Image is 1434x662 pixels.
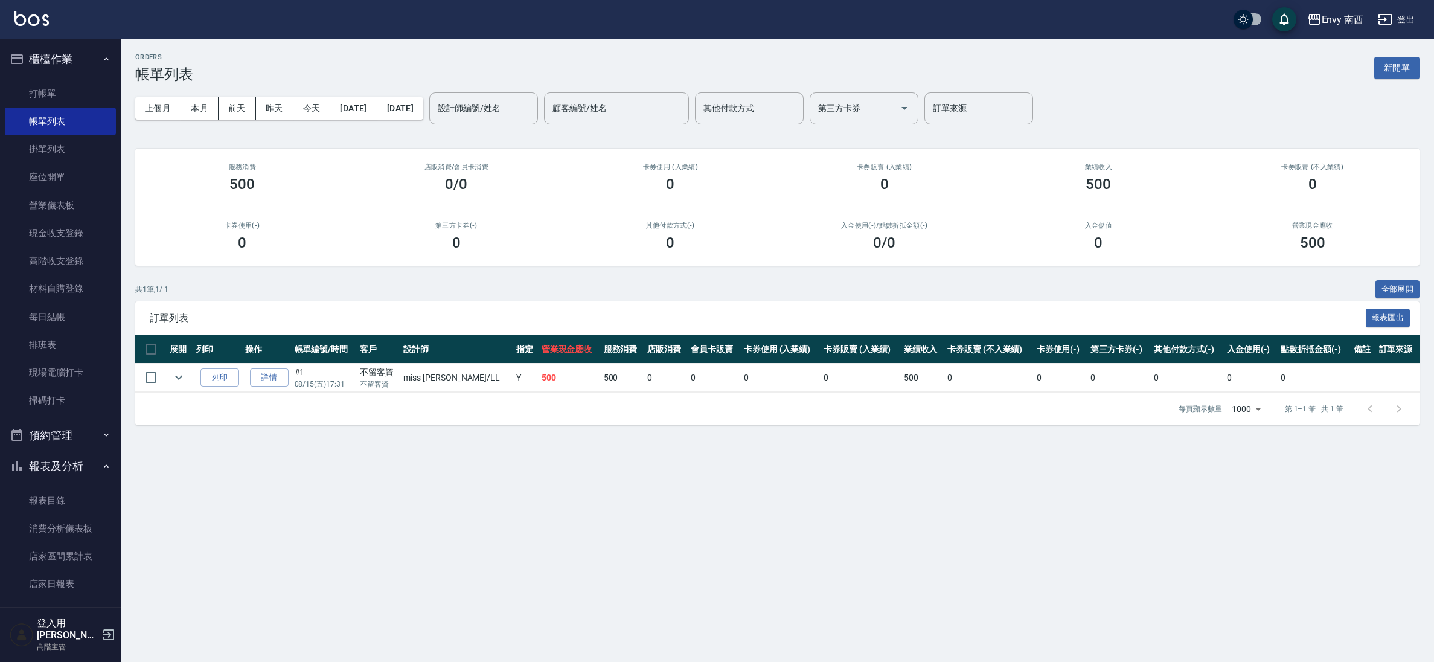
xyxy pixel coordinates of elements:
[688,335,741,364] th: 會員卡販賣
[250,368,289,387] a: 詳情
[150,163,335,171] h3: 服務消費
[880,176,889,193] h3: 0
[944,364,1034,392] td: 0
[295,379,354,390] p: 08/15 (五) 17:31
[360,379,397,390] p: 不留客資
[330,97,377,120] button: [DATE]
[445,176,467,193] h3: 0/0
[193,335,242,364] th: 列印
[10,623,34,647] img: Person
[792,222,978,230] h2: 入金使用(-) /點數折抵金額(-)
[741,335,821,364] th: 卡券使用 (入業績)
[5,80,116,108] a: 打帳單
[135,53,193,61] h2: ORDERS
[293,97,331,120] button: 今天
[1285,403,1343,414] p: 第 1–1 筆 共 1 筆
[644,364,688,392] td: 0
[292,364,357,392] td: #1
[513,335,539,364] th: 指定
[539,335,601,364] th: 營業現金應收
[167,335,193,364] th: 展開
[1300,234,1325,251] h3: 500
[873,234,895,251] h3: 0 /0
[5,303,116,331] a: 每日結帳
[1086,176,1111,193] h3: 500
[5,275,116,303] a: 材料自購登錄
[1322,12,1364,27] div: Envy 南西
[1220,222,1406,230] h2: 營業現金應收
[150,312,1366,324] span: 訂單列表
[601,364,644,392] td: 500
[256,97,293,120] button: 昨天
[539,364,601,392] td: 500
[5,359,116,387] a: 現場電腦打卡
[901,364,944,392] td: 500
[666,234,674,251] h3: 0
[1366,312,1410,323] a: 報表匯出
[5,451,116,482] button: 報表及分析
[242,335,291,364] th: 操作
[364,222,549,230] h2: 第三方卡券(-)
[400,335,513,364] th: 設計師
[292,335,357,364] th: 帳單編號/時間
[5,599,116,626] a: 店家排行榜
[5,191,116,219] a: 營業儀表板
[238,234,246,251] h3: 0
[5,135,116,163] a: 掛單列表
[792,163,978,171] h2: 卡券販賣 (入業績)
[1220,163,1406,171] h2: 卡券販賣 (不入業績)
[219,97,256,120] button: 前天
[135,66,193,83] h3: 帳單列表
[1006,163,1191,171] h2: 業績收入
[901,335,944,364] th: 業績收入
[1374,57,1420,79] button: 新開單
[5,387,116,414] a: 掃碼打卡
[5,247,116,275] a: 高階收支登錄
[1302,7,1369,32] button: Envy 南西
[229,176,255,193] h3: 500
[688,364,741,392] td: 0
[1094,234,1103,251] h3: 0
[1278,364,1350,392] td: 0
[1087,335,1151,364] th: 第三方卡券(-)
[135,97,181,120] button: 上個月
[357,335,400,364] th: 客戶
[5,420,116,451] button: 預約管理
[5,542,116,570] a: 店家區間累計表
[1179,403,1222,414] p: 每頁顯示數量
[578,163,763,171] h2: 卡券使用 (入業績)
[1272,7,1296,31] button: save
[452,234,461,251] h3: 0
[1034,364,1088,392] td: 0
[14,11,49,26] img: Logo
[377,97,423,120] button: [DATE]
[1151,364,1223,392] td: 0
[5,570,116,598] a: 店家日報表
[1087,364,1151,392] td: 0
[821,364,900,392] td: 0
[578,222,763,230] h2: 其他付款方式(-)
[895,98,914,118] button: Open
[1034,335,1088,364] th: 卡券使用(-)
[1224,335,1278,364] th: 入金使用(-)
[135,284,168,295] p: 共 1 筆, 1 / 1
[666,176,674,193] h3: 0
[1376,335,1420,364] th: 訂單來源
[601,335,644,364] th: 服務消費
[5,219,116,247] a: 現金收支登錄
[1351,335,1376,364] th: 備註
[5,487,116,515] a: 報表目錄
[821,335,900,364] th: 卡券販賣 (入業績)
[170,368,188,387] button: expand row
[364,163,549,171] h2: 店販消費 /會員卡消費
[5,43,116,75] button: 櫃檯作業
[181,97,219,120] button: 本月
[1151,335,1223,364] th: 其他付款方式(-)
[1006,222,1191,230] h2: 入金儲值
[644,335,688,364] th: 店販消費
[5,163,116,191] a: 座位開單
[1308,176,1317,193] h3: 0
[37,617,98,641] h5: 登入用[PERSON_NAME]
[5,108,116,135] a: 帳單列表
[1366,309,1410,327] button: 報表匯出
